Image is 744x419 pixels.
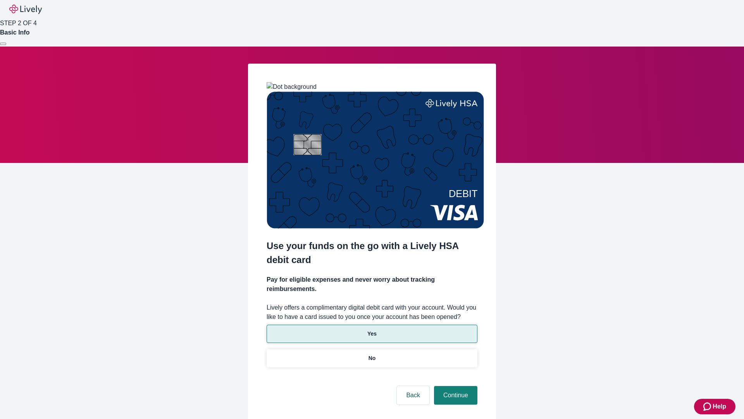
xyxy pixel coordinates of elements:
[703,402,713,411] svg: Zendesk support icon
[434,386,477,405] button: Continue
[9,5,42,14] img: Lively
[713,402,726,411] span: Help
[267,82,317,92] img: Dot background
[267,325,477,343] button: Yes
[267,239,477,267] h2: Use your funds on the go with a Lively HSA debit card
[267,275,477,294] h4: Pay for eligible expenses and never worry about tracking reimbursements.
[267,349,477,367] button: No
[267,92,484,229] img: Debit card
[267,303,477,322] label: Lively offers a complimentary digital debit card with your account. Would you like to have a card...
[369,354,376,362] p: No
[367,330,377,338] p: Yes
[694,399,735,414] button: Zendesk support iconHelp
[397,386,429,405] button: Back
